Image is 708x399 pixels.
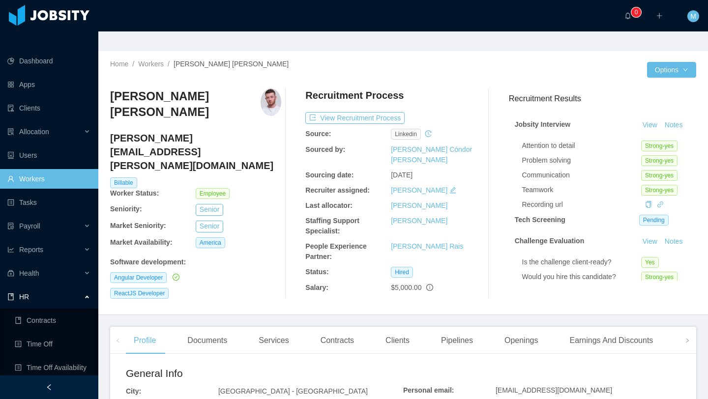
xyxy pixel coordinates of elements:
i: icon: solution [7,128,14,135]
span: Strong-yes [641,170,678,181]
span: $5,000.00 [391,284,421,291]
div: Teamwork [522,185,642,195]
strong: Challenge Evaluation [515,237,585,245]
b: Last allocator: [305,201,353,209]
div: Pipelines [433,327,481,354]
span: [GEOGRAPHIC_DATA] - [GEOGRAPHIC_DATA] [218,387,368,395]
b: Sourced by: [305,145,345,153]
i: icon: left [116,338,120,343]
i: icon: medicine-box [7,270,14,277]
span: / [132,60,134,68]
div: Recording url [522,199,642,210]
strong: Tech Screening [515,216,565,224]
a: icon: robotUsers [7,145,90,165]
span: linkedin [391,129,421,140]
i: icon: check-circle [173,274,179,281]
a: icon: profileTime Off [15,334,90,354]
span: Strong-yes [641,141,678,151]
i: icon: book [7,293,14,300]
span: Allocation [19,128,49,136]
span: HR [19,293,29,301]
a: icon: exportView Recruitment Process [305,114,405,122]
button: icon: exportView Recruitment Process [305,112,405,124]
span: [PERSON_NAME] [PERSON_NAME] [174,60,289,68]
b: Source: [305,130,331,138]
a: icon: link [657,200,664,208]
b: Staffing Support Specialist: [305,217,359,235]
i: icon: copy [645,201,652,208]
h4: Recruitment Process [305,88,404,102]
b: Worker Status: [110,189,159,197]
h3: Recruitment Results [509,92,696,105]
b: Salary: [305,284,328,291]
i: icon: line-chart [7,246,14,253]
span: Reports [19,246,43,254]
a: Workers [138,60,164,68]
b: Recruiter assigned: [305,186,370,194]
span: [DATE] [391,171,413,179]
span: Pending [639,215,669,226]
span: Billable [110,177,137,188]
div: Services [251,327,296,354]
span: Hired [391,267,413,278]
span: [EMAIL_ADDRESS][DOMAIN_NAME] [496,386,612,394]
span: / [168,60,170,68]
span: info-circle [426,284,433,291]
i: icon: edit [449,187,456,194]
button: Notes [661,236,687,248]
b: People Experience Partner: [305,242,367,260]
span: ReactJS Developer [110,288,169,299]
i: icon: file-protect [7,223,14,229]
span: Strong-yes [641,185,678,196]
a: [PERSON_NAME] Cóndor [PERSON_NAME] [391,145,472,164]
a: icon: profileTime Off Availability [15,358,90,377]
span: America [196,237,225,248]
b: Market Availability: [110,238,173,246]
div: Profile [126,327,164,354]
a: View [639,121,661,129]
b: Seniority: [110,205,142,213]
i: icon: left [46,384,53,391]
h2: General Info [126,366,403,381]
button: Senior [196,204,223,216]
h3: [PERSON_NAME] [PERSON_NAME] [110,88,261,120]
a: [PERSON_NAME] [391,217,447,225]
div: Documents [179,327,235,354]
span: Health [19,269,39,277]
a: icon: check-circle [171,273,179,281]
span: Strong-yes [641,155,678,166]
div: Openings [497,327,546,354]
h4: [PERSON_NAME][EMAIL_ADDRESS][PERSON_NAME][DOMAIN_NAME] [110,131,281,172]
div: Is the challenge client-ready? [522,257,642,267]
a: View [639,237,661,245]
div: Copy [645,199,652,210]
div: Attention to detail [522,141,642,151]
i: icon: history [425,130,432,137]
span: Yes [641,257,659,268]
a: icon: appstoreApps [7,75,90,94]
span: Payroll [19,222,40,230]
span: Strong-yes [641,272,678,283]
div: Contracts [313,327,362,354]
b: Market Seniority: [110,222,166,229]
div: Problem solving [522,155,642,166]
a: Home [110,60,128,68]
div: Would you hire this candidate? [522,272,642,282]
b: Personal email: [403,386,454,394]
div: Communication [522,170,642,180]
b: Sourcing date: [305,171,354,179]
b: Status: [305,268,328,276]
span: Angular Developer [110,272,167,283]
div: Clients [378,327,417,354]
div: Earnings And Discounts [561,327,661,354]
a: icon: profileTasks [7,193,90,212]
a: icon: auditClients [7,98,90,118]
b: City: [126,387,141,395]
span: Employee [196,188,230,199]
a: [PERSON_NAME] Rais [391,242,463,250]
strong: Jobsity Interview [515,120,571,128]
a: icon: userWorkers [7,169,90,189]
a: icon: bookContracts [15,311,90,330]
button: Notes [661,119,687,131]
